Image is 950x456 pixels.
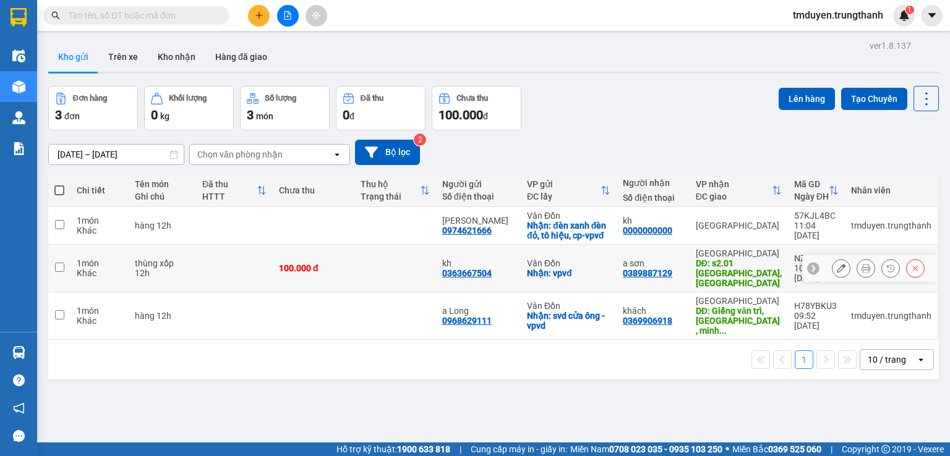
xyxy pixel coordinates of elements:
div: Nhận: svd cửa ông -vpvd [527,311,610,331]
button: plus [248,5,270,27]
button: file-add [277,5,299,27]
svg: open [916,355,926,365]
div: Mã GD [794,179,829,189]
span: plus [255,11,263,20]
div: 0974621666 [442,226,492,235]
span: Miền Nam [570,442,722,456]
img: warehouse-icon [12,49,25,62]
th: Toggle SortBy [196,174,273,207]
svg: open [332,150,342,159]
div: Chọn văn phòng nhận [197,148,283,161]
div: Đơn hàng [73,94,107,103]
strong: 0708 023 035 - 0935 103 250 [609,444,722,454]
div: tmduyen.trungthanh [851,311,931,321]
span: question-circle [13,374,25,386]
div: ver 1.8.137 [870,39,911,53]
button: Lên hàng [779,88,835,110]
span: message [13,430,25,442]
div: Đã thu [361,94,383,103]
div: 11:04 [DATE] [794,221,839,240]
div: Thu hộ [361,179,420,189]
div: Khác [77,268,122,278]
span: món [256,111,273,121]
div: khách [623,306,683,316]
div: HTTT [202,192,257,201]
span: tmduyen.trungthanh [783,7,893,23]
div: 0363667504 [442,268,492,278]
button: Đã thu0đ [336,86,426,130]
div: 10:49 [DATE] [794,263,839,283]
div: 100.000 đ [279,263,348,273]
strong: 0369 525 060 [768,444,821,454]
button: Số lượng3món [240,86,330,130]
img: warehouse-icon [12,111,25,124]
div: 10 / trang [868,353,906,366]
span: file-add [283,11,292,20]
div: Vân Đồn [527,211,610,221]
div: Số điện thoại [623,193,683,203]
button: Kho gửi [48,42,98,72]
span: caret-down [926,10,938,21]
div: Người gửi [442,179,515,189]
span: kg [160,111,169,121]
span: đơn [64,111,80,121]
button: Trên xe [98,42,148,72]
div: 1 món [77,216,122,226]
div: DĐ: Giếng văn trì, phú minh , minh khai, bắc từ liêm [696,306,782,336]
div: hàng 12h [135,221,190,230]
div: a Long [442,306,515,316]
span: copyright [881,445,890,454]
span: 1 [907,6,912,14]
div: Khối lượng [169,94,207,103]
div: c giang [442,216,515,226]
th: Toggle SortBy [690,174,788,207]
img: warehouse-icon [12,80,25,93]
div: 57KJL4BC [794,211,839,221]
div: Chi tiết [77,185,122,195]
div: hàng 12h [135,311,190,321]
button: Đơn hàng3đơn [48,86,138,130]
input: Select a date range. [49,145,184,164]
div: kh [442,258,515,268]
div: Khác [77,226,122,235]
span: Miền Bắc [732,442,821,456]
div: NZYTUZ3Z [794,253,839,263]
span: Hỗ trợ kỹ thuật: [336,442,450,456]
span: search [51,11,60,20]
div: H78YBKU3 [794,301,839,311]
div: ĐC lấy [527,192,601,201]
div: 0968629111 [442,316,492,326]
span: | [831,442,832,456]
div: Người nhận [623,178,683,188]
button: Hàng đã giao [205,42,277,72]
button: caret-down [921,5,943,27]
div: Khác [77,316,122,326]
span: 100.000 [439,108,483,122]
div: Ghi chú [135,192,190,201]
div: Vân Đồn [527,301,610,311]
span: aim [312,11,320,20]
button: 1 [795,350,813,369]
button: Khối lượng0kg [144,86,234,130]
div: 0369906918 [623,316,672,326]
button: aim [306,5,327,27]
div: Nhận: đèn xanh đèn đỏ, tô hiệu, cp-vpvđ [527,221,610,240]
div: Trạng thái [361,192,420,201]
sup: 1 [905,6,914,14]
input: Tìm tên, số ĐT hoặc mã đơn [68,9,214,22]
img: icon-new-feature [899,10,910,21]
div: Số điện thoại [442,192,515,201]
div: 0389887129 [623,268,672,278]
div: 1 món [77,306,122,316]
img: solution-icon [12,142,25,155]
span: 3 [55,108,62,122]
th: Toggle SortBy [788,174,845,207]
button: Tạo Chuyến [841,88,907,110]
div: Tên món [135,179,190,189]
span: đ [483,111,488,121]
span: 0 [343,108,349,122]
div: [GEOGRAPHIC_DATA] [696,248,782,258]
span: Cung cấp máy in - giấy in: [471,442,567,456]
div: Nhận: vpvđ [527,268,610,278]
div: Ngày ĐH [794,192,829,201]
